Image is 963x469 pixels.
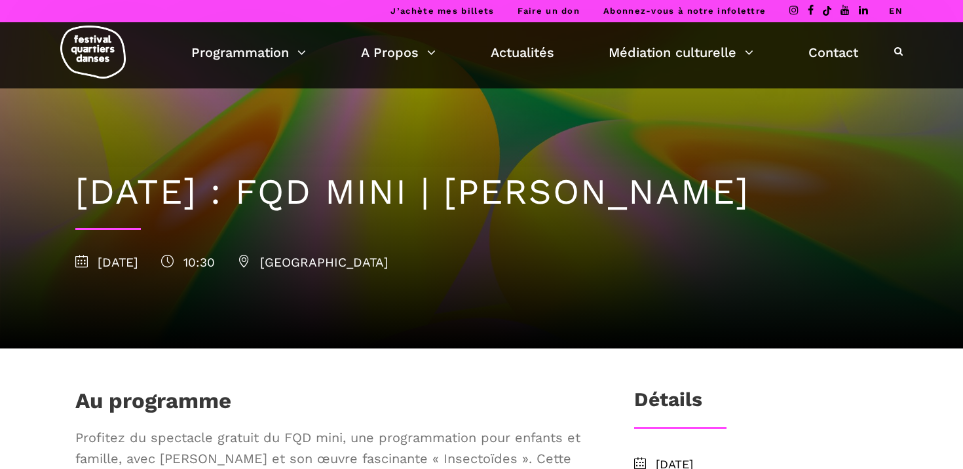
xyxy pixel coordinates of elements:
a: Médiation culturelle [609,41,753,64]
img: logo-fqd-med [60,26,126,79]
a: Faire un don [518,6,580,16]
a: J’achète mes billets [390,6,494,16]
a: Abonnez-vous à notre infolettre [603,6,766,16]
a: A Propos [361,41,436,64]
span: [DATE] [75,255,138,270]
a: EN [889,6,903,16]
h1: Au programme [75,388,231,421]
span: 10:30 [161,255,215,270]
span: [GEOGRAPHIC_DATA] [238,255,388,270]
a: Contact [808,41,858,64]
h1: [DATE] : FQD MINI | [PERSON_NAME] [75,171,888,214]
h3: Détails [634,388,702,421]
a: Actualités [491,41,554,64]
a: Programmation [191,41,306,64]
